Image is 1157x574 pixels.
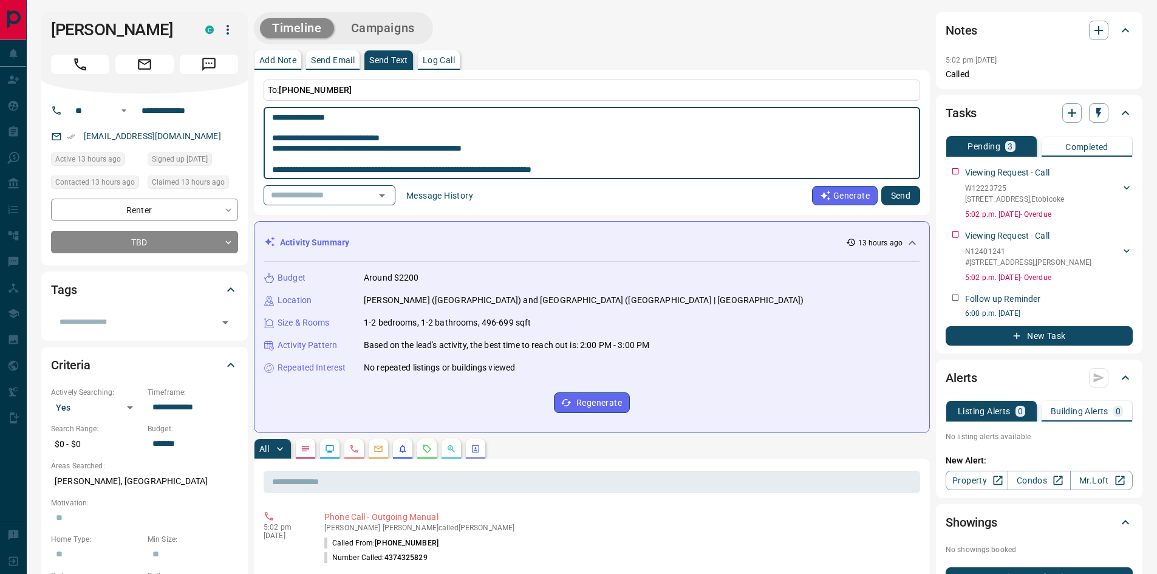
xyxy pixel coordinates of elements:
[217,314,234,331] button: Open
[965,308,1133,319] p: 6:00 p.m. [DATE]
[965,246,1092,257] p: N12401241
[946,471,1008,490] a: Property
[51,280,77,299] h2: Tags
[958,407,1011,415] p: Listing Alerts
[364,339,649,352] p: Based on the lead's activity, the best time to reach out is: 2:00 PM - 3:00 PM
[264,80,920,101] p: To:
[67,132,75,141] svg: Email Verified
[965,257,1092,268] p: #[STREET_ADDRESS] , [PERSON_NAME]
[301,444,310,454] svg: Notes
[965,166,1049,179] p: Viewing Request - Call
[965,230,1049,242] p: Viewing Request - Call
[384,553,428,562] span: 4374325829
[398,444,408,454] svg: Listing Alerts
[946,98,1133,128] div: Tasks
[117,103,131,118] button: Open
[965,183,1064,194] p: W12223725
[374,187,391,204] button: Open
[278,294,312,307] p: Location
[279,85,352,95] span: [PHONE_NUMBER]
[51,387,142,398] p: Actively Searching:
[51,55,109,74] span: Call
[51,471,238,491] p: [PERSON_NAME], [GEOGRAPHIC_DATA]
[55,153,121,165] span: Active 13 hours ago
[946,508,1133,537] div: Showings
[422,444,432,454] svg: Requests
[965,194,1064,205] p: [STREET_ADDRESS] , Etobicoke
[965,244,1133,270] div: N12401241#[STREET_ADDRESS],[PERSON_NAME]
[51,355,90,375] h2: Criteria
[325,444,335,454] svg: Lead Browsing Activity
[364,316,531,329] p: 1-2 bedrooms, 1-2 bathrooms, 496-699 sqft
[260,18,334,38] button: Timeline
[812,186,878,205] button: Generate
[946,16,1133,45] div: Notes
[115,55,174,74] span: Email
[965,180,1133,207] div: W12223725[STREET_ADDRESS],Etobicoke
[946,513,997,532] h2: Showings
[1116,407,1121,415] p: 0
[1070,471,1133,490] a: Mr.Loft
[364,294,804,307] p: [PERSON_NAME] ([GEOGRAPHIC_DATA]) and [GEOGRAPHIC_DATA] ([GEOGRAPHIC_DATA] | [GEOGRAPHIC_DATA])
[946,68,1133,81] p: Called
[965,293,1040,306] p: Follow up Reminder
[205,26,214,34] div: condos.ca
[280,236,349,249] p: Activity Summary
[278,272,305,284] p: Budget
[946,431,1133,442] p: No listing alerts available
[399,186,480,205] button: Message History
[148,176,238,193] div: Sat Sep 13 2025
[364,361,515,374] p: No repeated listings or buildings viewed
[946,21,977,40] h2: Notes
[965,209,1133,220] p: 5:02 p.m. [DATE] - Overdue
[51,398,142,417] div: Yes
[946,56,997,64] p: 5:02 pm [DATE]
[946,326,1133,346] button: New Task
[349,444,359,454] svg: Calls
[51,350,238,380] div: Criteria
[311,56,355,64] p: Send Email
[278,316,330,329] p: Size & Rooms
[1008,471,1070,490] a: Condos
[51,497,238,508] p: Motivation:
[148,152,238,169] div: Wed Sep 10 2025
[324,524,915,532] p: [PERSON_NAME] [PERSON_NAME] called [PERSON_NAME]
[324,511,915,524] p: Phone Call - Outgoing Manual
[51,275,238,304] div: Tags
[55,176,135,188] span: Contacted 13 hours ago
[1051,407,1108,415] p: Building Alerts
[324,538,439,548] p: Called From:
[946,103,977,123] h2: Tasks
[51,460,238,471] p: Areas Searched:
[946,454,1133,467] p: New Alert:
[51,534,142,545] p: Home Type:
[423,56,455,64] p: Log Call
[51,176,142,193] div: Sat Sep 13 2025
[51,199,238,221] div: Renter
[369,56,408,64] p: Send Text
[259,445,269,453] p: All
[446,444,456,454] svg: Opportunities
[259,56,296,64] p: Add Note
[264,523,306,531] p: 5:02 pm
[148,387,238,398] p: Timeframe:
[152,176,225,188] span: Claimed 13 hours ago
[278,339,337,352] p: Activity Pattern
[51,423,142,434] p: Search Range:
[965,272,1133,283] p: 5:02 p.m. [DATE] - Overdue
[946,544,1133,555] p: No showings booked
[51,152,142,169] div: Sat Sep 13 2025
[881,186,920,205] button: Send
[1018,407,1023,415] p: 0
[1008,142,1012,151] p: 3
[84,131,221,141] a: [EMAIL_ADDRESS][DOMAIN_NAME]
[946,368,977,388] h2: Alerts
[51,231,238,253] div: TBD
[51,20,187,39] h1: [PERSON_NAME]
[264,531,306,540] p: [DATE]
[339,18,427,38] button: Campaigns
[152,153,208,165] span: Signed up [DATE]
[858,237,903,248] p: 13 hours ago
[264,231,920,254] div: Activity Summary13 hours ago
[51,434,142,454] p: $0 - $0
